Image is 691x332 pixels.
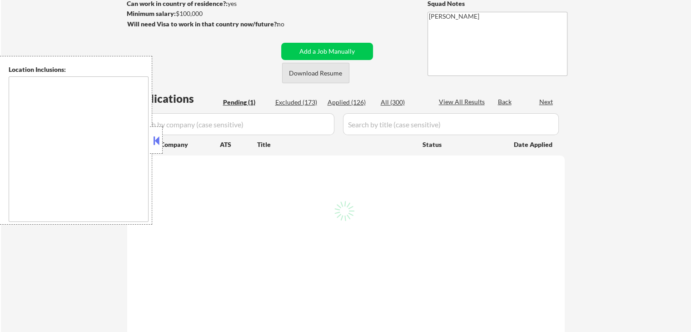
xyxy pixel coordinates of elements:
[130,113,334,135] input: Search by company (case sensitive)
[277,20,303,29] div: no
[439,97,487,106] div: View All Results
[220,140,257,149] div: ATS
[275,98,321,107] div: Excluded (173)
[282,63,349,83] button: Download Resume
[381,98,426,107] div: All (300)
[423,136,501,152] div: Status
[223,98,268,107] div: Pending (1)
[498,97,512,106] div: Back
[127,10,176,17] strong: Minimum salary:
[160,140,220,149] div: Company
[514,140,554,149] div: Date Applied
[127,20,278,28] strong: Will need Visa to work in that country now/future?:
[343,113,559,135] input: Search by title (case sensitive)
[257,140,414,149] div: Title
[281,43,373,60] button: Add a Job Manually
[130,93,220,104] div: Applications
[9,65,149,74] div: Location Inclusions:
[127,9,278,18] div: $100,000
[539,97,554,106] div: Next
[328,98,373,107] div: Applied (126)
